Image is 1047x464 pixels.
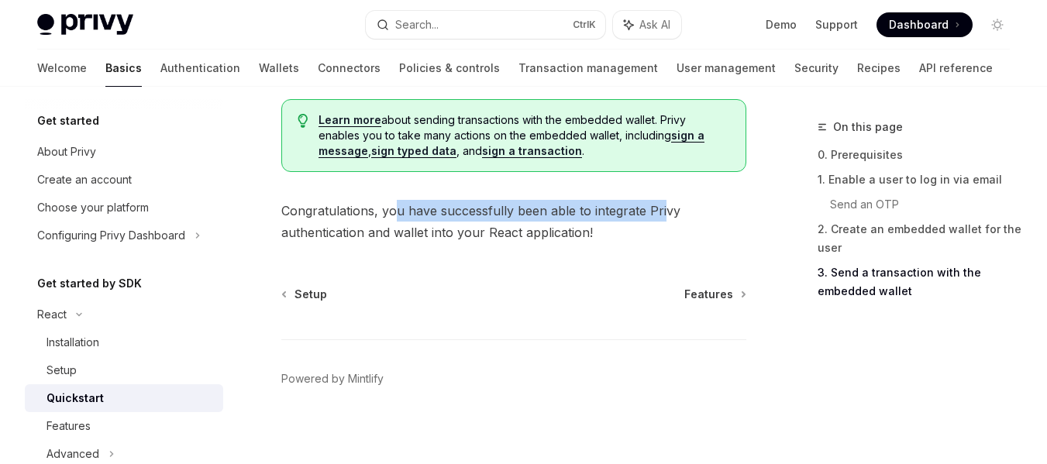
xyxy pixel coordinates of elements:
[105,50,142,87] a: Basics
[25,328,223,356] a: Installation
[613,11,681,39] button: Ask AI
[319,113,381,127] a: Learn more
[573,19,596,31] span: Ctrl K
[833,118,903,136] span: On this page
[46,389,104,407] div: Quickstart
[37,143,96,161] div: About Privy
[684,287,733,302] span: Features
[46,445,99,463] div: Advanced
[46,333,99,352] div: Installation
[259,50,299,87] a: Wallets
[294,287,327,302] span: Setup
[281,200,746,243] span: Congratulations, you have successfully been able to integrate Privy authentication and wallet int...
[37,170,132,189] div: Create an account
[25,356,223,384] a: Setup
[37,226,185,245] div: Configuring Privy Dashboard
[160,50,240,87] a: Authentication
[37,305,67,324] div: React
[37,112,99,130] h5: Get started
[818,217,1022,260] a: 2. Create an embedded wallet for the user
[815,17,858,33] a: Support
[298,114,308,128] svg: Tip
[818,167,1022,192] a: 1. Enable a user to log in via email
[37,198,149,217] div: Choose your platform
[889,17,949,33] span: Dashboard
[46,417,91,435] div: Features
[37,274,142,293] h5: Get started by SDK
[25,166,223,194] a: Create an account
[677,50,776,87] a: User management
[818,260,1022,304] a: 3. Send a transaction with the embedded wallet
[25,138,223,166] a: About Privy
[395,15,439,34] div: Search...
[919,50,993,87] a: API reference
[366,11,606,39] button: Search...CtrlK
[25,384,223,412] a: Quickstart
[684,287,745,302] a: Features
[319,112,730,159] span: about sending transactions with the embedded wallet. Privy enables you to take many actions on th...
[794,50,839,87] a: Security
[25,412,223,440] a: Features
[985,12,1010,37] button: Toggle dark mode
[518,50,658,87] a: Transaction management
[857,50,901,87] a: Recipes
[281,371,384,387] a: Powered by Mintlify
[482,144,582,158] a: sign a transaction
[25,194,223,222] a: Choose your platform
[399,50,500,87] a: Policies & controls
[283,287,327,302] a: Setup
[766,17,797,33] a: Demo
[639,17,670,33] span: Ask AI
[877,12,973,37] a: Dashboard
[46,361,77,380] div: Setup
[37,50,87,87] a: Welcome
[371,144,456,158] a: sign typed data
[818,143,1022,167] a: 0. Prerequisites
[830,192,1022,217] a: Send an OTP
[37,14,133,36] img: light logo
[318,50,381,87] a: Connectors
